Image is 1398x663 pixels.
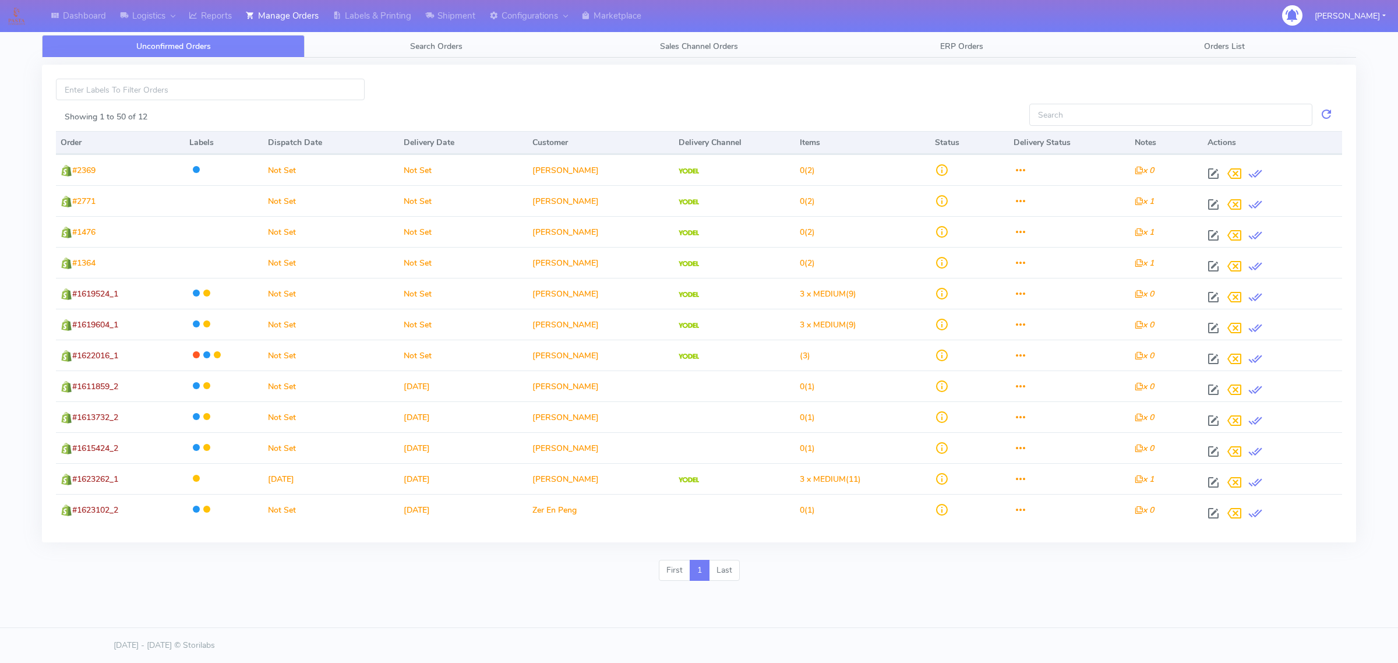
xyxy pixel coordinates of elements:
[399,432,528,463] td: [DATE]
[72,412,118,423] span: #1613732_2
[263,494,399,525] td: Not Set
[72,288,118,299] span: #1619524_1
[72,474,118,485] span: #1623262_1
[679,354,699,359] img: Yodel
[528,154,673,185] td: [PERSON_NAME]
[1306,4,1395,28] button: [PERSON_NAME]
[690,560,709,581] a: 1
[263,154,399,185] td: Not Set
[800,288,856,299] span: (9)
[1204,41,1245,52] span: Orders List
[399,131,528,154] th: Delivery Date
[136,41,211,52] span: Unconfirmed Orders
[56,131,185,154] th: Order
[800,381,815,392] span: (1)
[528,247,673,278] td: [PERSON_NAME]
[679,199,699,205] img: Yodel
[1135,196,1154,207] i: x 1
[660,41,738,52] span: Sales Channel Orders
[1135,258,1154,269] i: x 1
[1135,443,1154,454] i: x 0
[72,319,118,330] span: #1619604_1
[1029,104,1312,125] input: Search
[800,319,856,330] span: (9)
[263,185,399,216] td: Not Set
[1135,350,1154,361] i: x 0
[930,131,1009,154] th: Status
[528,340,673,371] td: [PERSON_NAME]
[940,41,983,52] span: ERP Orders
[72,443,118,454] span: #1615424_2
[1130,131,1203,154] th: Notes
[679,323,699,329] img: Yodel
[72,227,96,238] span: #1476
[528,371,673,401] td: [PERSON_NAME]
[56,79,365,100] input: Enter Labels To Filter Orders
[679,261,699,267] img: Yodel
[263,309,399,340] td: Not Set
[185,131,263,154] th: Labels
[1135,381,1154,392] i: x 0
[1009,131,1130,154] th: Delivery Status
[399,463,528,494] td: [DATE]
[1135,288,1154,299] i: x 0
[800,196,804,207] span: 0
[263,216,399,247] td: Not Set
[800,258,804,269] span: 0
[1135,505,1154,516] i: x 0
[679,477,699,483] img: Yodel
[72,505,118,516] span: #1623102_2
[800,412,804,423] span: 0
[1135,319,1154,330] i: x 0
[679,230,699,236] img: Yodel
[399,216,528,247] td: Not Set
[72,258,96,269] span: #1364
[399,401,528,432] td: [DATE]
[674,131,795,154] th: Delivery Channel
[800,474,861,485] span: (11)
[528,185,673,216] td: [PERSON_NAME]
[800,443,815,454] span: (1)
[528,463,673,494] td: [PERSON_NAME]
[528,494,673,525] td: Zer En Peng
[679,292,699,298] img: Yodel
[42,35,1356,58] ul: Tabs
[800,258,815,269] span: (2)
[399,154,528,185] td: Not Set
[72,165,96,176] span: #2369
[800,505,804,516] span: 0
[528,278,673,309] td: [PERSON_NAME]
[800,474,846,485] span: 3 x MEDIUM
[263,340,399,371] td: Not Set
[528,131,673,154] th: Customer
[1203,131,1342,154] th: Actions
[528,309,673,340] td: [PERSON_NAME]
[800,227,804,238] span: 0
[72,381,118,392] span: #1611859_2
[528,432,673,463] td: [PERSON_NAME]
[800,227,815,238] span: (2)
[410,41,463,52] span: Search Orders
[800,443,804,454] span: 0
[399,247,528,278] td: Not Set
[263,463,399,494] td: [DATE]
[679,168,699,174] img: Yodel
[800,288,846,299] span: 3 x MEDIUM
[72,196,96,207] span: #2771
[800,350,810,361] span: (3)
[800,319,846,330] span: 3 x MEDIUM
[528,401,673,432] td: [PERSON_NAME]
[399,309,528,340] td: Not Set
[263,278,399,309] td: Not Set
[800,381,804,392] span: 0
[399,371,528,401] td: [DATE]
[263,247,399,278] td: Not Set
[399,340,528,371] td: Not Set
[399,185,528,216] td: Not Set
[263,401,399,432] td: Not Set
[528,216,673,247] td: [PERSON_NAME]
[263,131,399,154] th: Dispatch Date
[399,278,528,309] td: Not Set
[263,432,399,463] td: Not Set
[1135,474,1154,485] i: x 1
